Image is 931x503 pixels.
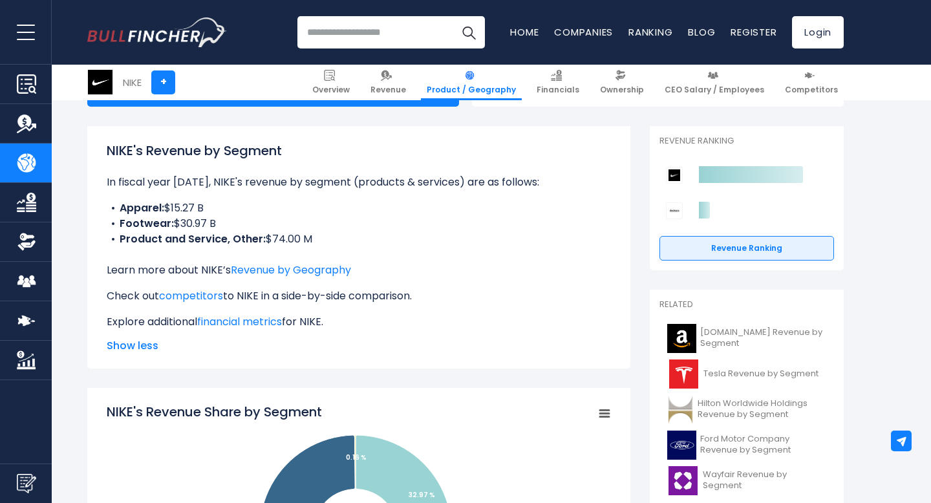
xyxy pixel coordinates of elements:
[554,25,613,39] a: Companies
[510,25,539,39] a: Home
[700,434,826,456] span: Ford Motor Company Revenue by Segment
[306,65,356,100] a: Overview
[151,70,175,94] a: +
[88,70,112,94] img: NKE logo
[370,85,406,95] span: Revenue
[594,65,650,100] a: Ownership
[107,403,322,421] tspan: NIKE's Revenue Share by Segment
[792,16,844,48] a: Login
[659,392,834,427] a: Hilton Worldwide Holdings Revenue by Segment
[667,324,696,353] img: AMZN logo
[120,216,174,231] b: Footwear:
[107,262,611,278] p: Learn more about NIKE’s
[107,288,611,304] p: Check out to NIKE in a side-by-side comparison.
[659,299,834,310] p: Related
[421,65,522,100] a: Product / Geography
[107,175,611,190] p: In fiscal year [DATE], NIKE's revenue by segment (products & services) are as follows:
[409,490,435,500] tspan: 32.97 %
[427,85,516,95] span: Product / Geography
[453,16,485,48] button: Search
[107,141,611,160] h1: NIKE's Revenue by Segment
[107,200,611,216] li: $15.27 B
[659,427,834,463] a: Ford Motor Company Revenue by Segment
[600,85,644,95] span: Ownership
[779,65,844,100] a: Competitors
[785,85,838,95] span: Competitors
[731,25,776,39] a: Register
[659,136,834,147] p: Revenue Ranking
[197,314,282,329] a: financial metrics
[628,25,672,39] a: Ranking
[123,75,142,90] div: NIKE
[700,327,826,349] span: [DOMAIN_NAME] Revenue by Segment
[87,17,226,47] a: Go to homepage
[346,453,367,462] tspan: 0.16 %
[667,395,694,424] img: HLT logo
[667,466,699,495] img: W logo
[659,356,834,392] a: Tesla Revenue by Segment
[659,321,834,356] a: [DOMAIN_NAME] Revenue by Segment
[667,431,696,460] img: F logo
[312,85,350,95] span: Overview
[107,314,611,330] p: Explore additional for NIKE.
[159,288,223,303] a: competitors
[107,231,611,247] li: $74.00 M
[120,200,164,215] b: Apparel:
[17,232,36,251] img: Ownership
[698,398,826,420] span: Hilton Worldwide Holdings Revenue by Segment
[531,65,585,100] a: Financials
[659,236,834,261] a: Revenue Ranking
[87,17,227,47] img: Bullfincher logo
[365,65,412,100] a: Revenue
[659,463,834,498] a: Wayfair Revenue by Segment
[659,65,770,100] a: CEO Salary / Employees
[666,167,683,184] img: NIKE competitors logo
[231,262,351,277] a: Revenue by Geography
[667,359,700,389] img: TSLA logo
[688,25,715,39] a: Blog
[107,216,611,231] li: $30.97 B
[107,338,611,354] span: Show less
[537,85,579,95] span: Financials
[665,85,764,95] span: CEO Salary / Employees
[666,202,683,219] img: Deckers Outdoor Corporation competitors logo
[703,469,826,491] span: Wayfair Revenue by Segment
[120,231,266,246] b: Product and Service, Other:
[703,369,819,380] span: Tesla Revenue by Segment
